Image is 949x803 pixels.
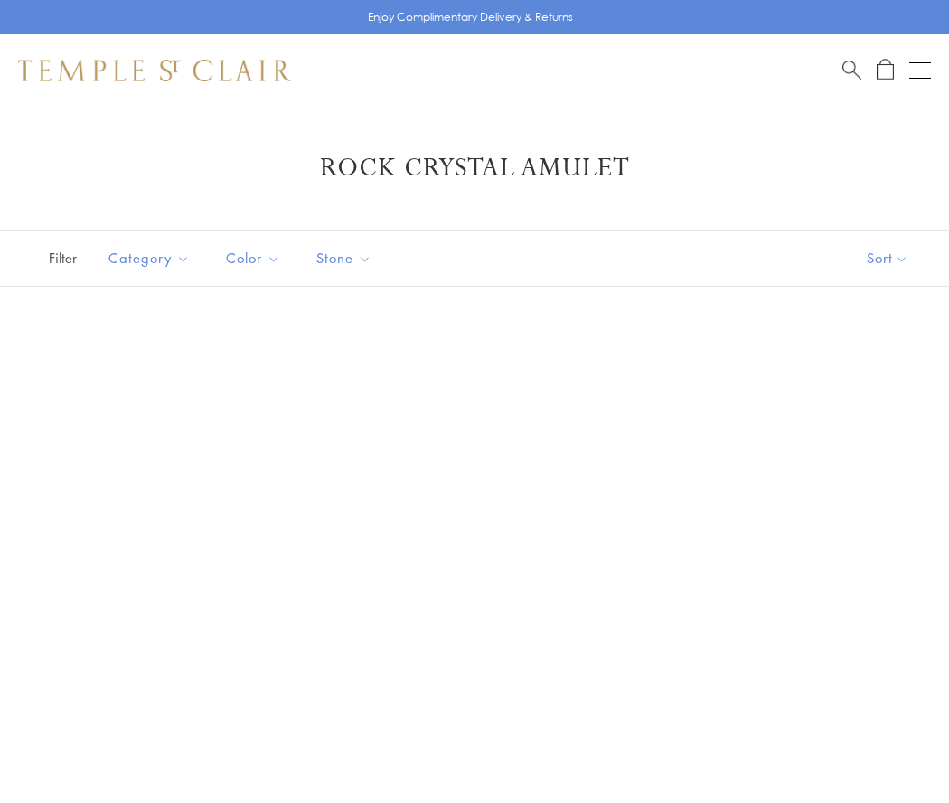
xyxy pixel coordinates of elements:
[45,152,904,184] h1: Rock Crystal Amulet
[877,59,894,81] a: Open Shopping Bag
[95,238,203,279] button: Category
[217,247,294,269] span: Color
[826,231,949,286] button: Show sort by
[99,247,203,269] span: Category
[909,60,931,81] button: Open navigation
[303,238,385,279] button: Stone
[212,238,294,279] button: Color
[842,59,861,81] a: Search
[307,247,385,269] span: Stone
[368,8,573,26] p: Enjoy Complimentary Delivery & Returns
[18,60,291,81] img: Temple St. Clair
